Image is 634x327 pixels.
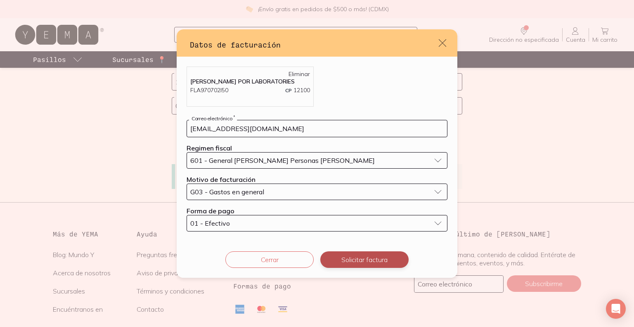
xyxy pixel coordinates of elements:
[190,157,375,164] span: 601 - General [PERSON_NAME] Personas [PERSON_NAME]
[187,207,234,215] label: Forma de pago
[187,175,255,184] label: Motivo de facturación
[285,87,292,93] span: CP
[187,215,447,232] button: 01 - Efectivo
[189,115,237,122] label: Correo electrónico
[320,251,409,268] button: Solicitar factura
[187,152,447,169] button: 601 - General [PERSON_NAME] Personas [PERSON_NAME]
[606,299,626,319] div: Open Intercom Messenger
[190,78,310,85] p: [PERSON_NAME] POR LABORATORIES
[190,39,438,50] h3: Datos de facturación
[285,86,310,95] p: 12100
[225,251,314,268] button: Cerrar
[190,189,264,195] span: G03 - Gastos en general
[187,144,232,152] label: Regimen fiscal
[177,29,457,278] div: default
[289,70,310,78] a: Eliminar
[190,220,230,227] span: 01 - Efectivo
[187,184,447,200] button: G03 - Gastos en general
[190,86,228,95] p: FLA970702I50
